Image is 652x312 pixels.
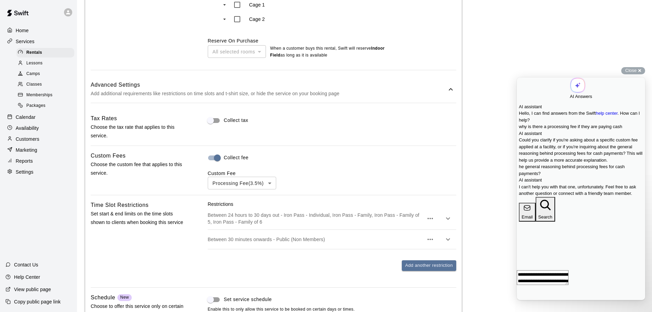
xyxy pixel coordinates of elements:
[16,147,37,153] p: Marketing
[5,112,72,122] a: Calendar
[91,160,186,177] p: Choose the custom fee that applies to this service.
[16,101,77,111] a: Packages
[26,81,42,88] span: Classes
[16,125,39,132] p: Availability
[16,80,74,89] div: Classes
[16,90,74,100] div: Memberships
[208,38,258,43] label: Reserve On Purchase
[91,76,456,103] div: Advanced SettingsAdd additional requirements like restrictions on time slots and t-shirt size, or...
[224,296,272,303] span: Set service schedule
[91,201,149,210] h6: Time Slot Restrictions
[26,92,52,99] span: Memberships
[208,171,236,176] label: Custom Fee
[16,169,34,175] p: Settings
[16,27,29,34] p: Home
[91,293,115,302] h6: Schedule
[26,102,46,109] span: Packages
[224,154,248,161] span: Collect fee
[91,89,447,98] p: Add additional requirements like restrictions on time slots and t-shirt size, or hide the service...
[16,101,74,111] div: Packages
[16,59,74,68] div: Lessons
[5,123,72,133] a: Availability
[517,77,645,300] iframe: Help Scout Beacon - Live Chat, Contact Form, and Knowledge Base
[270,45,390,59] p: When a customer buys this rental , Swift will reserve as long as it is available
[14,298,61,305] p: Copy public page link
[625,68,637,73] span: Close
[5,36,72,47] a: Services
[249,16,265,23] p: Cage 2
[5,156,72,166] a: Reports
[16,79,77,90] a: Classes
[249,1,265,8] p: Cage 1
[16,114,36,121] p: Calendar
[120,295,129,300] span: New
[5,134,72,144] a: Customers
[14,261,38,268] p: Contact Us
[14,286,51,293] p: View public page
[26,60,43,67] span: Lessons
[16,69,74,79] div: Camps
[208,201,456,208] p: Restrictions
[208,45,266,58] div: All selected rooms
[16,38,35,45] p: Services
[91,80,447,89] h6: Advanced Settings
[91,210,186,227] p: Set start & end limits on the time slots shown to clients when booking this service
[14,274,40,280] p: Help Center
[26,49,42,56] span: Rentals
[16,90,77,101] a: Memberships
[224,117,248,124] span: Collect tax
[621,67,645,74] button: Close
[16,48,74,58] div: Rentals
[16,58,77,68] a: Lessons
[208,208,456,229] div: Between 24 hours to 30 days out - Iron Pass - Individual, Iron Pass - Family, Iron Pass - Family ...
[16,158,33,164] p: Reports
[208,212,423,225] p: Between 24 hours to 30 days out - Iron Pass - Individual, Iron Pass - Family, Iron Pass - Family ...
[16,69,77,79] a: Camps
[208,177,276,189] div: Processing Fee ( 3.5% )
[402,260,456,271] button: Add another restriction
[208,230,456,249] div: Between 30 minutes onwards - Public (Non Members)
[16,47,77,58] a: Rentals
[16,136,39,142] p: Customers
[5,145,72,155] a: Marketing
[26,71,40,77] span: Camps
[91,123,186,140] p: Choose the tax rate that applies to this service.
[91,114,117,123] h6: Tax Rates
[91,151,126,160] h6: Custom Fees
[208,236,423,243] p: Between 30 minutes onwards - Public (Non Members)
[5,167,72,177] a: Settings
[5,25,72,36] a: Home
